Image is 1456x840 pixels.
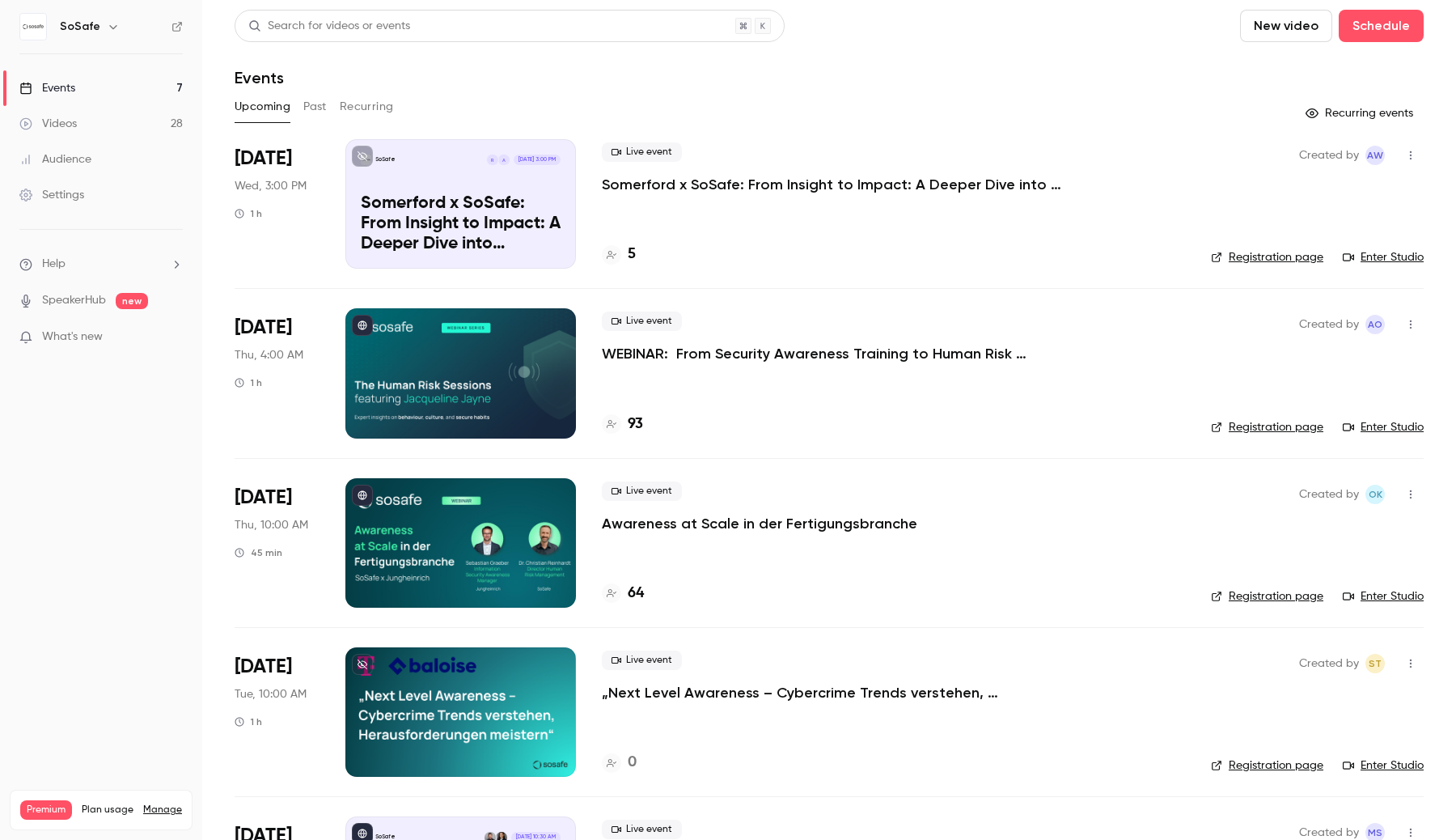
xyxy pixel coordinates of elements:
[345,139,576,269] a: Somerford x SoSafe: From Insight to Impact: A Deeper Dive into Behavioral Science in Cybersecurit...
[303,94,327,120] button: Past
[602,175,1087,194] a: Somerford x SoSafe: From Insight to Impact: A Deeper Dive into Behavioral Science in Cybersecurity
[42,329,103,346] span: What's new
[235,654,292,680] span: [DATE]
[1369,485,1382,504] span: OK
[235,347,303,363] span: Thu, 4:00 AM
[248,18,410,35] div: Search for videos or events
[1343,588,1424,605] a: Enter Studio
[497,154,510,167] div: A
[1365,485,1385,504] span: Olga Krukova
[486,154,499,167] div: R
[20,800,72,820] span: Premium
[1339,10,1424,42] button: Schedule
[514,155,561,166] span: [DATE] 3:00 PM
[602,683,1087,702] a: „Next Level Awareness – Cybercrime Trends verstehen, Herausforderungen meistern“ Telekom Schweiz ...
[235,647,320,777] div: Sep 9 Tue, 10:00 AM (Europe/Berlin)
[235,376,262,389] div: 1 h
[602,142,682,162] span: Live event
[602,414,643,435] a: 93
[1299,315,1359,334] span: Created by
[235,94,290,120] button: Upcoming
[19,80,75,96] div: Events
[1367,146,1383,165] span: AW
[1211,419,1323,435] a: Registration page
[1343,757,1424,774] a: Enter Studio
[602,482,682,501] span: Live event
[1365,654,1385,673] span: Stefanie Theil
[628,583,644,605] h4: 64
[1211,757,1323,774] a: Registration page
[235,715,262,728] div: 1 h
[235,517,308,533] span: Thu, 10:00 AM
[1365,146,1385,165] span: Alexandra Wasilewski
[235,315,292,341] span: [DATE]
[19,151,91,168] div: Audience
[19,187,84,203] div: Settings
[602,244,636,265] a: 5
[361,193,561,254] p: Somerford x SoSafe: From Insight to Impact: A Deeper Dive into Behavioral Science in Cybersecurity
[116,293,148,309] span: new
[235,546,282,559] div: 45 min
[602,820,682,839] span: Live event
[1211,249,1323,265] a: Registration page
[143,804,182,817] a: Manage
[628,414,643,435] h4: 93
[628,752,637,774] h4: 0
[340,94,394,120] button: Recurring
[375,156,396,163] p: SoSafe
[235,485,292,511] span: [DATE]
[1368,315,1382,334] span: AO
[1240,10,1332,42] button: New video
[602,312,682,331] span: Live event
[602,651,682,670] span: Live event
[235,478,320,608] div: Sep 4 Thu, 10:00 AM (Europe/Berlin)
[1211,588,1323,605] a: Registration page
[235,68,284,87] h1: Events
[602,344,1087,363] a: WEBINAR: From Security Awareness Training to Human Risk Management
[42,256,66,273] span: Help
[19,116,77,132] div: Videos
[1343,249,1424,265] a: Enter Studio
[20,14,46,40] img: SoSafe
[19,256,183,273] li: help-dropdown-opener
[42,292,106,309] a: SpeakerHub
[1365,315,1385,334] span: Alba Oni
[235,308,320,438] div: Sep 4 Thu, 12:00 PM (Australia/Sydney)
[235,686,307,702] span: Tue, 10:00 AM
[235,178,307,194] span: Wed, 3:00 PM
[1298,100,1424,126] button: Recurring events
[602,514,917,533] a: Awareness at Scale in der Fertigungsbranche
[235,146,292,172] span: [DATE]
[1299,146,1359,165] span: Created by
[1343,419,1424,435] a: Enter Studio
[1299,485,1359,504] span: Created by
[602,583,644,605] a: 64
[60,19,100,35] h6: SoSafe
[235,207,262,220] div: 1 h
[235,139,320,269] div: Sep 3 Wed, 3:00 PM (Europe/Berlin)
[1369,654,1382,673] span: ST
[628,244,636,265] h4: 5
[1299,654,1359,673] span: Created by
[82,804,133,817] span: Plan usage
[602,752,637,774] a: 0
